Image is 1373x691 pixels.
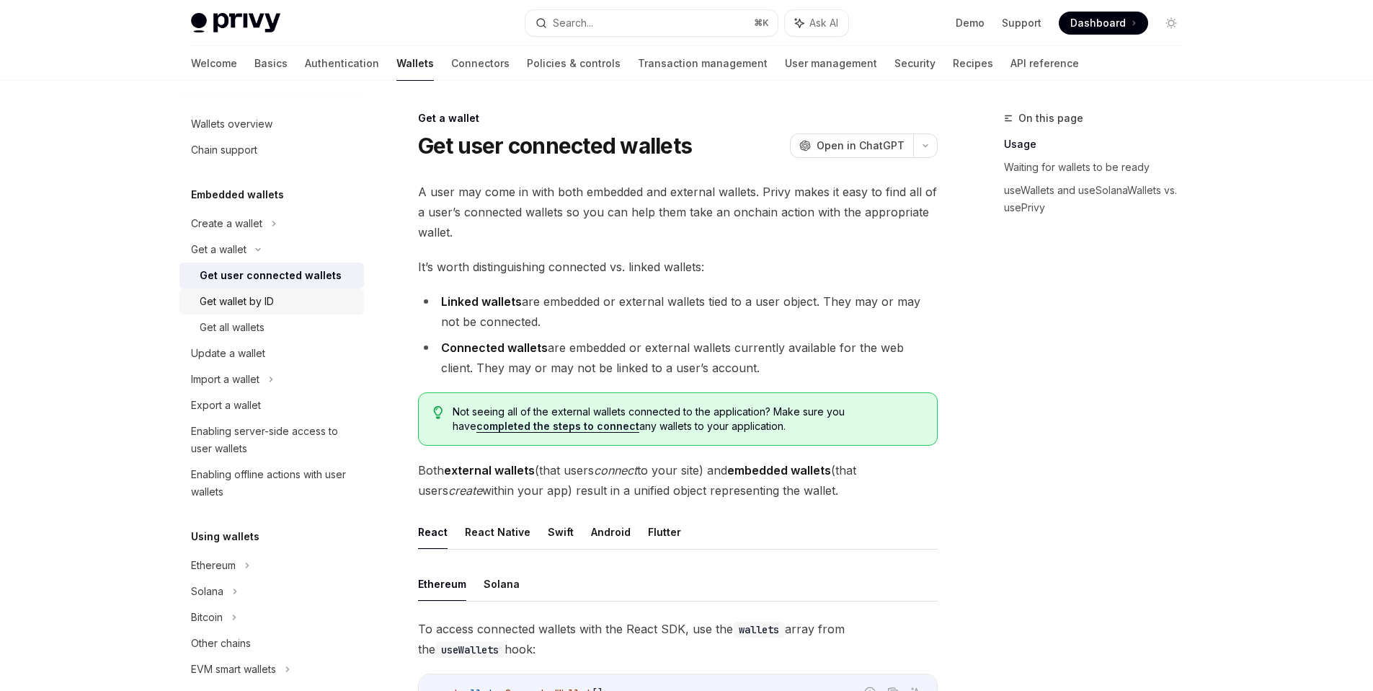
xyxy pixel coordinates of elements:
a: Demo [956,16,985,30]
div: Bitcoin [191,609,223,626]
a: Authentication [305,46,379,81]
a: Usage [1004,133,1194,156]
h5: Using wallets [191,528,259,545]
a: Welcome [191,46,237,81]
span: Ask AI [809,16,838,30]
a: Update a wallet [179,340,364,366]
a: Recipes [953,46,993,81]
div: Get a wallet [418,111,938,126]
a: Security [894,46,936,81]
button: React Native [465,515,530,549]
a: Dashboard [1059,12,1148,35]
h5: Embedded wallets [191,186,284,203]
div: Export a wallet [191,397,261,414]
a: User management [785,46,877,81]
button: Swift [548,515,574,549]
a: Enabling server-side access to user wallets [179,418,364,462]
span: Dashboard [1070,16,1126,30]
span: Not seeing all of the external wallets connected to the application? Make sure you have any walle... [453,405,922,433]
em: create [448,483,482,498]
strong: Linked wallets [441,294,522,309]
button: Toggle dark mode [1160,12,1183,35]
a: Chain support [179,137,364,163]
strong: external wallets [444,463,535,477]
div: Chain support [191,141,257,159]
div: Import a wallet [191,371,259,388]
div: Get wallet by ID [200,293,274,310]
div: Enabling server-side access to user wallets [191,423,355,457]
div: Ethereum [191,557,236,574]
a: Policies & controls [527,46,621,81]
button: Ethereum [418,567,466,601]
code: useWallets [435,642,505,658]
a: Connectors [451,46,510,81]
strong: Connected wallets [441,340,548,355]
code: wallets [733,622,785,638]
div: EVM smart wallets [191,661,276,678]
div: Wallets overview [191,115,272,133]
a: Other chains [179,630,364,656]
a: Get user connected wallets [179,263,364,289]
button: Android [591,515,631,549]
li: are embedded or external wallets currently available for the web client. They may or may not be l... [418,338,938,378]
span: It’s worth distinguishing connected vs. linked wallets: [418,257,938,277]
button: Flutter [648,515,681,549]
li: are embedded or external wallets tied to a user object. They may or may not be connected. [418,291,938,332]
button: Ask AI [785,10,848,36]
a: Basics [254,46,288,81]
img: light logo [191,13,280,33]
a: Get wallet by ID [179,289,364,314]
div: Solana [191,583,223,600]
h1: Get user connected wallets [418,133,693,159]
div: Search... [553,14,593,32]
span: A user may come in with both embedded and external wallets. Privy makes it easy to find all of a ... [418,182,938,242]
button: Open in ChatGPT [790,133,913,158]
div: Create a wallet [191,215,262,232]
div: Other chains [191,635,251,652]
button: Search...⌘K [525,10,778,36]
div: Enabling offline actions with user wallets [191,466,355,501]
a: useWallets and useSolanaWallets vs. usePrivy [1004,179,1194,219]
div: Get all wallets [200,319,265,336]
a: Wallets [396,46,434,81]
div: Get user connected wallets [200,267,342,284]
span: Open in ChatGPT [817,138,905,153]
a: Transaction management [638,46,768,81]
span: To access connected wallets with the React SDK, use the array from the hook: [418,619,938,659]
a: Waiting for wallets to be ready [1004,156,1194,179]
a: Wallets overview [179,111,364,137]
a: Export a wallet [179,392,364,418]
button: Solana [484,567,520,601]
span: On this page [1018,110,1083,127]
span: Both (that users to your site) and (that users within your app) result in a unified object repres... [418,460,938,501]
em: connect [594,463,637,477]
div: Get a wallet [191,241,246,258]
svg: Tip [433,406,443,419]
a: Get all wallets [179,314,364,340]
a: API reference [1010,46,1079,81]
a: Support [1002,16,1041,30]
a: Enabling offline actions with user wallets [179,462,364,505]
button: React [418,515,448,549]
strong: embedded wallets [727,463,831,477]
span: ⌘ K [754,17,769,29]
div: Update a wallet [191,345,265,362]
a: completed the steps to connect [476,420,639,433]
